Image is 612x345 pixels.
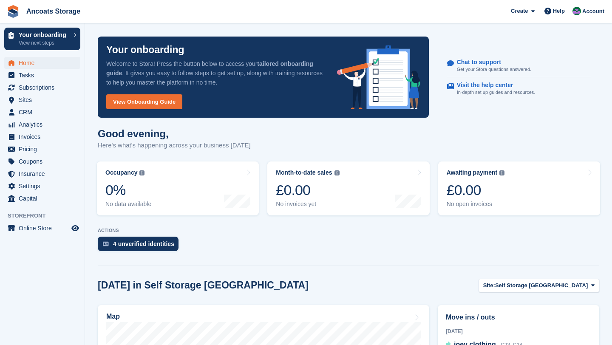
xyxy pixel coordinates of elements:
button: Site: Self Storage [GEOGRAPHIC_DATA] [479,279,599,293]
img: icon-info-grey-7440780725fd019a000dd9b08b2336e03edf1995a4989e88bcd33f0948082b44.svg [139,170,144,175]
span: Self Storage [GEOGRAPHIC_DATA] [495,281,588,290]
h2: Map [106,313,120,320]
span: Coupons [19,156,70,167]
div: Month-to-date sales [276,169,332,176]
div: Occupancy [105,169,137,176]
a: menu [4,57,80,69]
a: menu [4,119,80,130]
div: No open invoices [447,201,505,208]
a: menu [4,192,80,204]
span: Tasks [19,69,70,81]
h1: Good evening, [98,128,251,139]
div: £0.00 [447,181,505,199]
a: menu [4,131,80,143]
p: Your onboarding [19,32,69,38]
a: Ancoats Storage [23,4,84,18]
a: 4 unverified identities [98,237,183,255]
span: Online Store [19,222,70,234]
span: Settings [19,180,70,192]
a: Awaiting payment £0.00 No open invoices [438,161,600,215]
a: Preview store [70,223,80,233]
span: Create [511,7,528,15]
h2: [DATE] in Self Storage [GEOGRAPHIC_DATA] [98,280,309,291]
span: Insurance [19,168,70,180]
img: verify_identity-adf6edd0f0f0b5bbfe63781bf79b02c33cf7c696d77639b501bdc392416b5a36.svg [103,241,109,246]
div: 4 unverified identities [113,240,174,247]
a: Month-to-date sales £0.00 No invoices yet [267,161,429,215]
span: Pricing [19,143,70,155]
img: icon-info-grey-7440780725fd019a000dd9b08b2336e03edf1995a4989e88bcd33f0948082b44.svg [499,170,504,175]
div: 0% [105,181,151,199]
img: stora-icon-8386f47178a22dfd0bd8f6a31ec36ba5ce8667c1dd55bd0f319d3a0aa187defe.svg [7,5,20,18]
a: menu [4,168,80,180]
p: Welcome to Stora! Press the button below to access your . It gives you easy to follow steps to ge... [106,59,323,87]
a: Your onboarding View next steps [4,28,80,50]
div: [DATE] [446,328,591,335]
a: menu [4,106,80,118]
img: onboarding-info-6c161a55d2c0e0a8cae90662b2fe09162a5109e8cc188191df67fb4f79e88e88.svg [337,45,420,109]
span: Sites [19,94,70,106]
div: No invoices yet [276,201,339,208]
span: Help [553,7,565,15]
span: Capital [19,192,70,204]
span: Home [19,57,70,69]
p: ACTIONS [98,228,599,233]
a: menu [4,222,80,234]
a: Occupancy 0% No data available [97,161,259,215]
div: £0.00 [276,181,339,199]
a: menu [4,82,80,93]
a: menu [4,69,80,81]
p: In-depth set up guides and resources. [457,89,535,96]
p: Here's what's happening across your business [DATE] [98,141,251,150]
span: Storefront [8,212,85,220]
span: Analytics [19,119,70,130]
a: menu [4,143,80,155]
span: CRM [19,106,70,118]
img: icon-info-grey-7440780725fd019a000dd9b08b2336e03edf1995a4989e88bcd33f0948082b44.svg [334,170,340,175]
p: Get your Stora questions answered. [457,66,531,73]
a: View Onboarding Guide [106,94,182,109]
a: Visit the help center In-depth set up guides and resources. [447,77,591,100]
a: menu [4,94,80,106]
p: View next steps [19,39,69,47]
p: Your onboarding [106,45,184,55]
span: Site: [483,281,495,290]
a: Chat to support Get your Stora questions answered. [447,54,591,78]
span: Account [582,7,604,16]
span: Subscriptions [19,82,70,93]
span: Invoices [19,131,70,143]
p: Chat to support [457,59,524,66]
p: Visit the help center [457,82,529,89]
a: menu [4,156,80,167]
h2: Move ins / outs [446,312,591,322]
div: Awaiting payment [447,169,498,176]
div: No data available [105,201,151,208]
a: menu [4,180,80,192]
